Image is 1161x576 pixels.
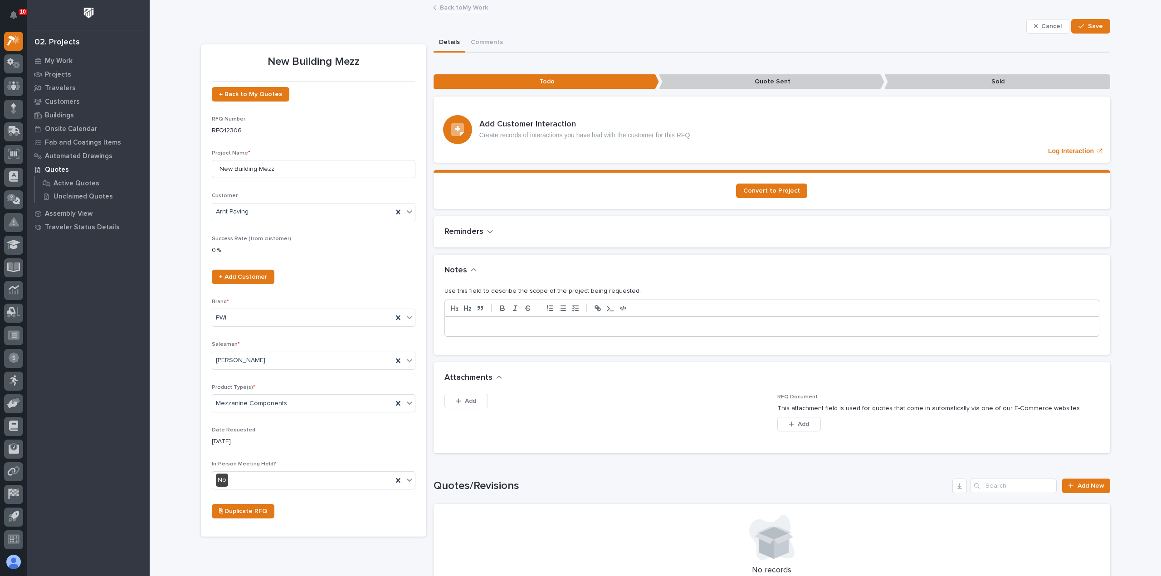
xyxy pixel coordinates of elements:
[434,34,465,53] button: Details
[11,11,23,25] div: Notifications10
[4,552,23,571] button: users-avatar
[219,91,282,97] span: ← Back to My Quotes
[212,427,255,433] span: Date Requested
[444,373,493,383] h2: Attachments
[212,504,274,518] a: ⎘ Duplicate RFQ
[798,420,809,428] span: Add
[434,74,659,89] p: Todo
[219,274,267,280] span: + Add Customer
[212,246,415,255] p: 0 %
[216,207,249,217] span: Arnt Paving
[743,188,800,194] span: Convert to Project
[27,220,150,234] a: Traveler Status Details
[27,207,150,220] a: Assembly View
[1088,22,1103,30] span: Save
[27,122,150,136] a: Onsite Calendar
[479,131,690,139] p: Create records of interactions you have had with the customer for this RFQ
[27,68,150,81] a: Projects
[777,404,1099,413] p: This attachment field is used for quotes that come in automatically via one of our E-Commerce web...
[444,266,467,276] h2: Notes
[27,95,150,108] a: Customers
[212,461,276,467] span: In-Person Meeting Held?
[27,81,150,95] a: Travelers
[444,227,493,237] button: Reminders
[884,74,1110,89] p: Sold
[465,397,476,405] span: Add
[777,394,818,400] span: RFQ Document
[479,120,690,130] h3: Add Customer Interaction
[216,313,226,323] span: PWI
[216,474,228,487] div: No
[1062,479,1110,493] a: Add New
[659,74,884,89] p: Quote Sent
[45,223,120,232] p: Traveler Status Details
[219,508,267,514] span: ⎘ Duplicate RFQ
[1041,22,1062,30] span: Cancel
[444,566,1099,576] p: No records
[1026,19,1070,34] button: Cancel
[1048,147,1094,155] p: Log Interaction
[434,97,1110,163] a: Log Interaction
[212,236,291,242] span: Success Rate (from customer)
[212,437,415,446] p: [DATE]
[971,479,1057,493] input: Search
[212,299,229,305] span: Brand
[27,136,150,149] a: Fab and Coatings Items
[45,139,121,147] p: Fab and Coatings Items
[80,5,97,21] img: Workspace Logo
[20,9,26,15] p: 10
[45,210,93,218] p: Assembly View
[45,57,73,65] p: My Work
[212,87,289,102] a: ← Back to My Quotes
[444,266,477,276] button: Notes
[212,270,274,284] a: + Add Customer
[27,108,150,122] a: Buildings
[54,179,99,188] p: Active Quotes
[45,98,80,106] p: Customers
[212,116,245,122] span: RFQ Number
[27,149,150,163] a: Automated Drawings
[212,385,255,390] span: Product Type(s)
[45,111,74,120] p: Buildings
[212,126,415,136] p: RFQ12306
[1078,483,1104,489] span: Add New
[27,54,150,68] a: My Work
[54,193,113,201] p: Unclaimed Quotes
[444,286,1099,296] p: Use this field to describe the scope of the project being requested.
[444,227,483,237] h2: Reminders
[465,34,508,53] button: Comments
[736,184,807,198] a: Convert to Project
[45,152,112,160] p: Automated Drawings
[444,373,502,383] button: Attachments
[212,55,415,68] p: New Building Mezz
[4,5,23,24] button: Notifications
[27,163,150,176] a: Quotes
[45,125,98,133] p: Onsite Calendar
[212,193,238,198] span: Customer
[45,84,76,92] p: Travelers
[777,417,821,431] button: Add
[434,479,949,493] h1: Quotes/Revisions
[440,2,488,12] a: Back toMy Work
[212,342,240,347] span: Salesman
[216,356,265,365] span: [PERSON_NAME]
[444,394,488,408] button: Add
[216,399,287,408] span: Mezzanine Components
[34,38,80,48] div: 02. Projects
[45,71,71,79] p: Projects
[35,177,150,189] a: Active Quotes
[1071,19,1110,34] button: Save
[212,150,250,156] span: Project Name
[45,166,69,174] p: Quotes
[35,190,150,203] a: Unclaimed Quotes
